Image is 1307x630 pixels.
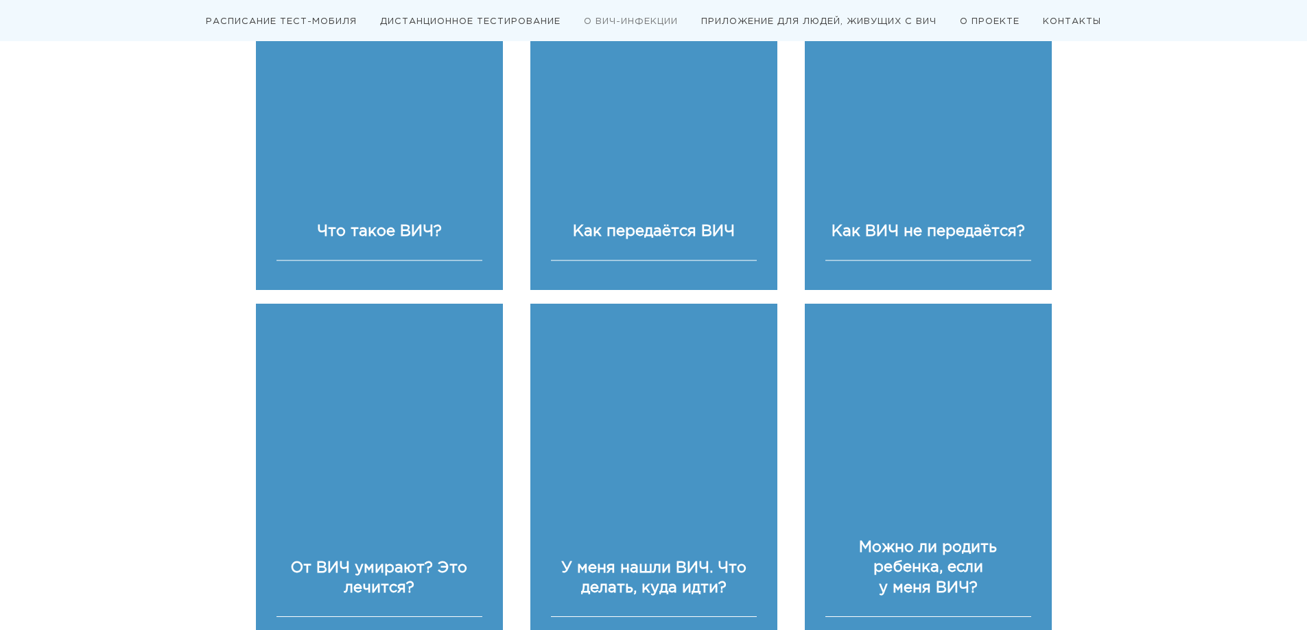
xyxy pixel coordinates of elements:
[317,226,442,239] strong: Что такое ВИЧ?
[1043,18,1101,25] a: КОНТАКТЫ
[701,18,937,25] a: ПРИЛОЖЕНИЕ ДЛЯ ЛЮДЕЙ, ЖИВУЩИХ С ВИЧ
[859,540,997,574] strong: Можно ли родить ребенка, если
[573,226,735,239] strong: Как передаётся ВИЧ
[206,18,357,25] a: РАСПИСАНИЕ ТЕСТ-МОБИЛЯ
[832,226,1025,239] strong: Как ВИЧ не передаётся?
[291,561,467,595] strong: От ВИЧ умирают? Это лечится?
[561,561,746,595] strong: У меня нашли ВИЧ. Что делать, куда идти?
[584,18,678,25] a: О ВИЧ-ИНФЕКЦИИ
[879,581,978,595] strong: у меня ВИЧ?
[960,18,1020,25] a: О ПРОЕКТЕ
[380,18,561,25] a: ДИСТАНЦИОННОЕ ТЕСТИРОВАНИЕ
